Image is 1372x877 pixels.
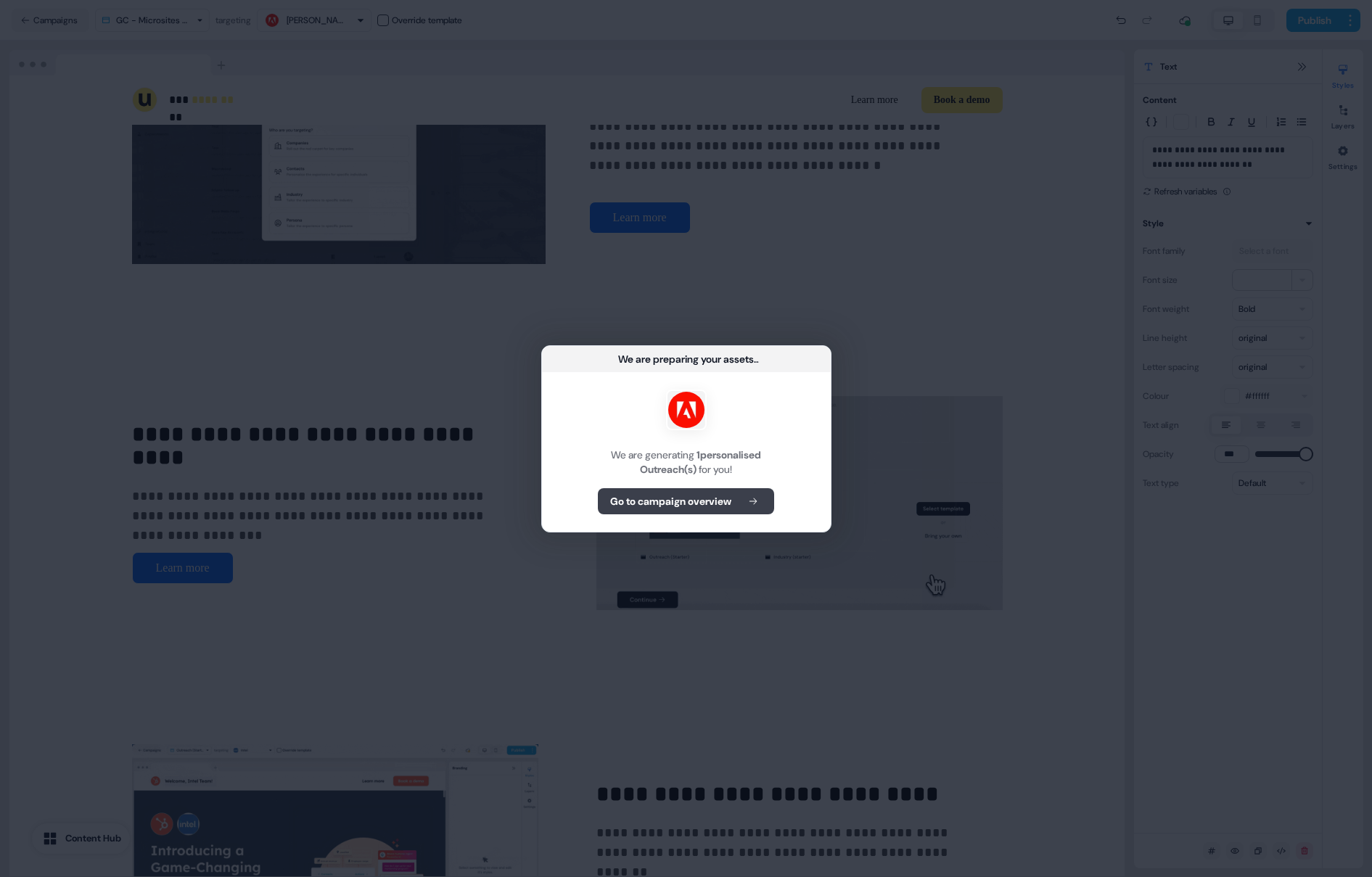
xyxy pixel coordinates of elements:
button: Go to campaign overview [598,488,774,514]
div: We are generating for you! [559,448,813,477]
div: We are preparing your assets [618,352,754,366]
div: ... [754,352,759,366]
b: 1 personalised Outreach(s) [640,448,761,476]
b: Go to campaign overview [610,494,731,509]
